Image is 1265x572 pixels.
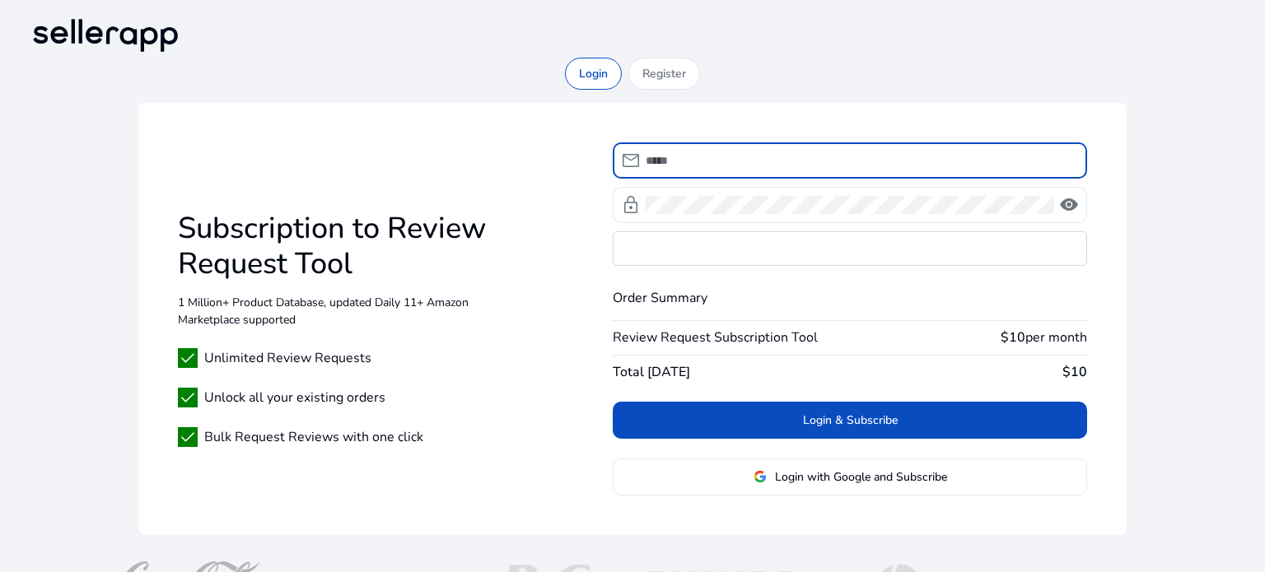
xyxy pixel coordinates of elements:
span: lock [621,195,641,215]
h4: Order Summary [613,291,1087,306]
span: per month [1025,328,1087,346]
span: check [178,348,198,368]
span: Review Request Subscription Tool [613,328,818,347]
span: Login with Google and Subscribe [775,468,947,486]
p: Register [642,65,686,82]
iframe: Secure payment input frame [614,232,1086,265]
p: Login [579,65,608,82]
span: Total [DATE] [613,362,690,382]
span: check [178,427,198,447]
b: $10 [1062,363,1087,381]
img: google-logo.svg [754,470,767,483]
button: Login & Subscribe [613,402,1087,439]
span: visibility [1059,195,1079,215]
p: 1 Million+ Product Database, updated Daily 11+ Amazon Marketplace supported [178,294,494,328]
span: Login & Subscribe [803,412,898,429]
span: Unlock all your existing orders [204,388,385,407]
h1: Subscription to Review Request Tool [178,211,494,281]
span: check [178,388,198,407]
b: $10 [1001,328,1025,346]
span: Bulk Request Reviews with one click [204,427,423,447]
button: Login with Google and Subscribe [613,458,1087,495]
img: sellerapp-logo [26,13,184,58]
span: Unlimited Review Requests [204,348,371,368]
span: mail [621,151,641,170]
